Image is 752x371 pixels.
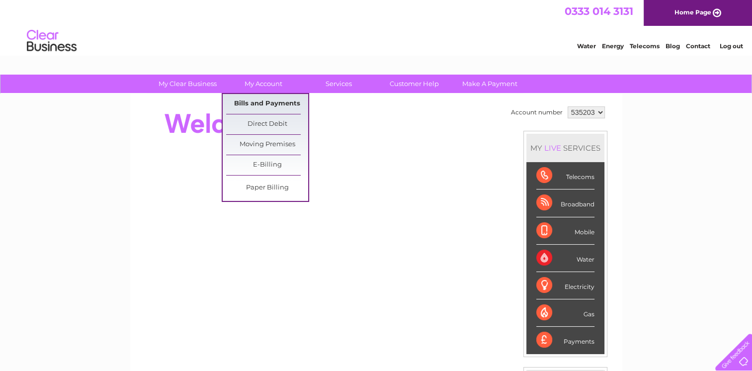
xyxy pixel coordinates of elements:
div: Clear Business is a trading name of Verastar Limited (registered in [GEOGRAPHIC_DATA] No. 3667643... [142,5,611,48]
div: Gas [536,299,594,327]
div: LIVE [542,143,563,153]
a: Telecoms [630,42,660,50]
a: Contact [686,42,710,50]
div: Broadband [536,189,594,217]
a: Log out [719,42,743,50]
a: Paper Billing [226,178,308,198]
div: Telecoms [536,162,594,189]
a: Water [577,42,596,50]
a: Services [298,75,380,93]
a: Direct Debit [226,114,308,134]
a: 0333 014 3131 [565,5,633,17]
a: E-Billing [226,155,308,175]
img: logo.png [26,26,77,56]
a: Bills and Payments [226,94,308,114]
a: My Account [222,75,304,93]
div: Electricity [536,272,594,299]
div: Payments [536,327,594,354]
div: Water [536,245,594,272]
td: Account number [508,104,565,121]
a: My Clear Business [147,75,229,93]
a: Blog [666,42,680,50]
div: Mobile [536,217,594,245]
a: Moving Premises [226,135,308,155]
div: MY SERVICES [526,134,604,162]
a: Make A Payment [449,75,531,93]
a: Customer Help [373,75,455,93]
a: Energy [602,42,624,50]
